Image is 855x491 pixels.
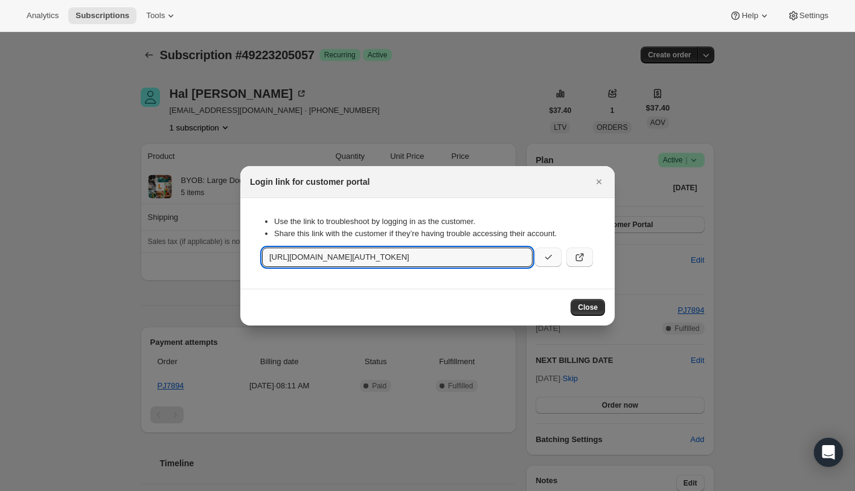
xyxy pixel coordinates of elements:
button: Analytics [19,7,66,24]
button: Subscriptions [68,7,136,24]
h2: Login link for customer portal [250,176,370,188]
button: Settings [780,7,836,24]
button: Help [722,7,777,24]
button: Close [591,173,607,190]
span: Tools [146,11,165,21]
span: Analytics [27,11,59,21]
span: Close [578,303,598,312]
span: Settings [799,11,828,21]
li: Use the link to troubleshoot by logging in as the customer. [274,216,593,228]
span: Subscriptions [75,11,129,21]
span: Help [741,11,758,21]
button: Close [571,299,605,316]
div: Open Intercom Messenger [814,438,843,467]
li: Share this link with the customer if they’re having trouble accessing their account. [274,228,593,240]
button: Tools [139,7,184,24]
